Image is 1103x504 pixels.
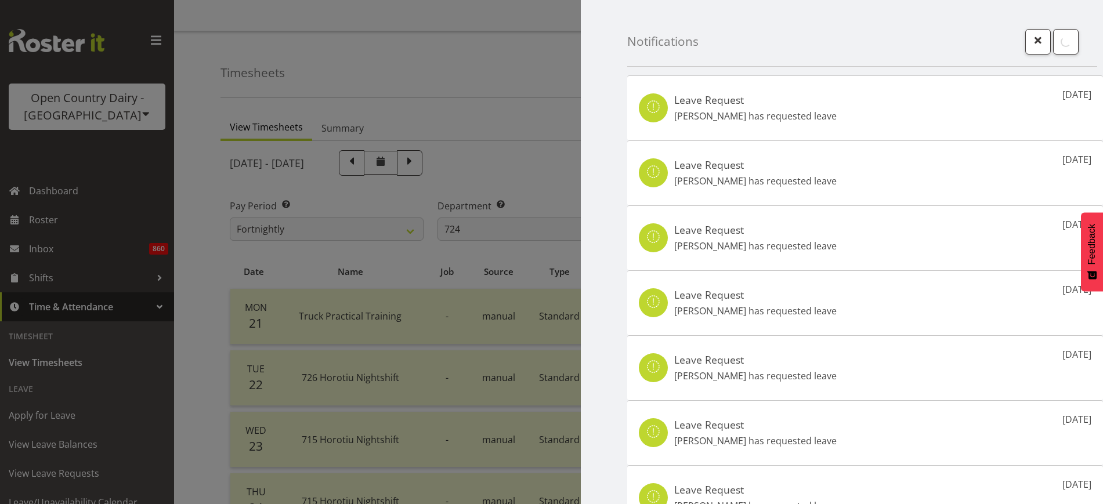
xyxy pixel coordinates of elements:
p: [PERSON_NAME] has requested leave [674,174,837,188]
p: [PERSON_NAME] has requested leave [674,434,837,448]
p: [DATE] [1062,347,1091,361]
p: [DATE] [1062,88,1091,101]
p: [DATE] [1062,217,1091,231]
p: [PERSON_NAME] has requested leave [674,239,837,253]
h5: Leave Request [674,223,837,236]
span: Feedback [1087,224,1097,264]
p: [DATE] [1062,153,1091,166]
p: [DATE] [1062,412,1091,426]
p: [PERSON_NAME] has requested leave [674,369,837,383]
p: [PERSON_NAME] has requested leave [674,109,837,123]
p: [DATE] [1062,282,1091,296]
p: [DATE] [1062,477,1091,491]
h5: Leave Request [674,288,837,301]
h5: Leave Request [674,93,837,106]
h5: Leave Request [674,483,837,496]
h5: Leave Request [674,158,837,171]
h4: Notifications [627,35,699,48]
button: Feedback - Show survey [1081,212,1103,291]
p: [PERSON_NAME] has requested leave [674,304,837,318]
h5: Leave Request [674,353,837,366]
h5: Leave Request [674,418,837,431]
button: Close [1025,29,1051,55]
